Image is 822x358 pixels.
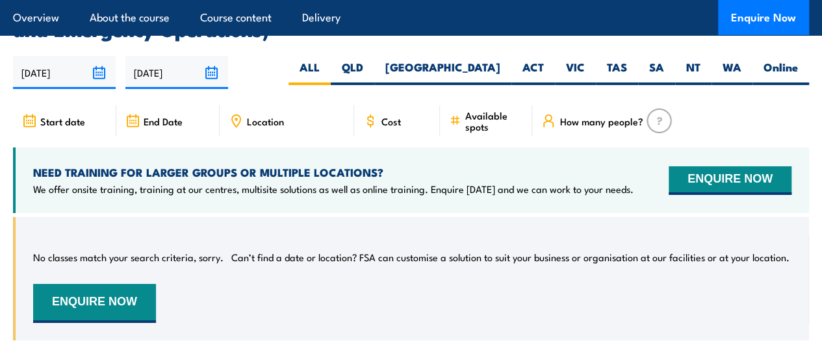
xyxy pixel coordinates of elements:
label: Online [752,60,809,85]
span: Location [247,116,284,127]
span: Start date [40,116,85,127]
label: ALL [289,60,331,85]
button: ENQUIRE NOW [669,166,791,195]
button: ENQUIRE NOW [33,284,156,323]
p: We offer onsite training, training at our centres, multisite solutions as well as online training... [33,183,634,196]
span: Available spots [465,110,524,132]
span: How many people? [559,116,643,127]
label: ACT [511,60,555,85]
p: Can’t find a date or location? FSA can customise a solution to suit your business or organisation... [231,251,790,264]
label: [GEOGRAPHIC_DATA] [374,60,511,85]
p: No classes match your search criteria, sorry. [33,251,224,264]
span: End Date [144,116,183,127]
label: SA [638,60,675,85]
input: From date [13,56,116,89]
span: Cost [381,116,401,127]
label: NT [675,60,712,85]
h4: NEED TRAINING FOR LARGER GROUPS OR MULTIPLE LOCATIONS? [33,165,634,179]
h2: UPCOMING SCHEDULE FOR - "PUA20622 Certificate II in Public Safety (Firefighting and Emergency Ope... [13,3,809,37]
label: VIC [555,60,596,85]
label: TAS [596,60,638,85]
label: QLD [331,60,374,85]
label: WA [712,60,752,85]
input: To date [125,56,228,89]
